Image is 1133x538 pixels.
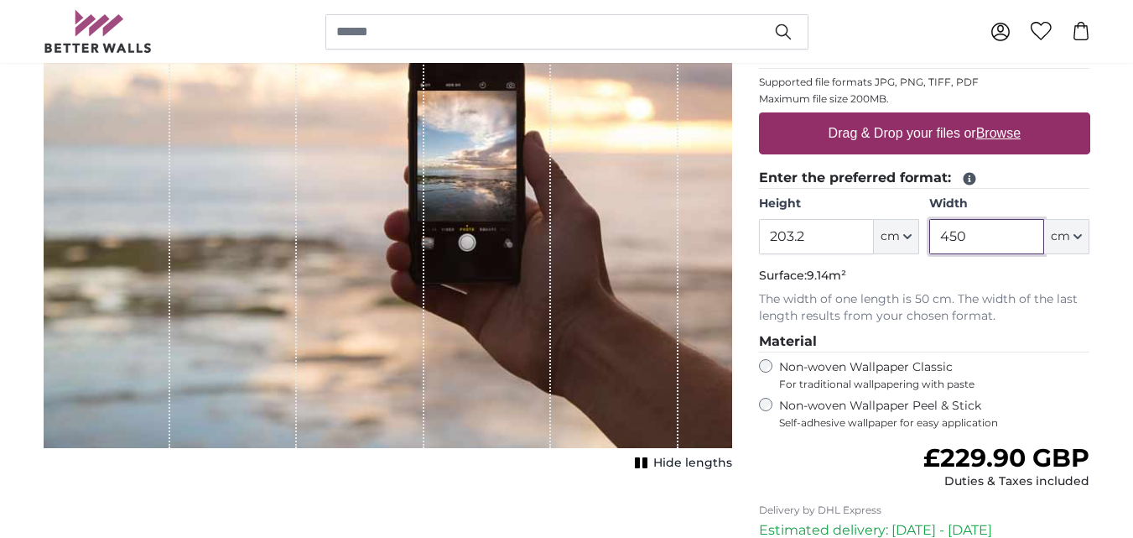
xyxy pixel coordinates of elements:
[779,378,1090,391] span: For traditional wallpapering with paste
[759,332,1090,353] legend: Material
[759,196,919,212] label: Height
[976,126,1021,140] u: Browse
[653,455,732,472] span: Hide lengths
[874,219,919,254] button: cm
[821,117,1026,150] label: Drag & Drop your files or
[807,268,846,283] span: 9.14m²
[779,398,1090,430] label: Non-woven Wallpaper Peel & Stick
[1044,219,1089,254] button: cm
[779,359,1090,391] label: Non-woven Wallpaper Classic
[779,416,1090,430] span: Self-adhesive wallpaper for easy application
[630,452,732,475] button: Hide lengths
[759,92,1090,106] p: Maximum file size 200MB.
[44,10,153,53] img: Betterwalls
[759,504,1090,517] p: Delivery by DHL Express
[759,291,1090,325] p: The width of one length is 50 cm. The width of the last length results from your chosen format.
[923,442,1089,473] span: £229.90 GBP
[929,196,1089,212] label: Width
[759,268,1090,285] p: Surface:
[881,228,900,245] span: cm
[759,76,1090,89] p: Supported file formats JPG, PNG, TIFF, PDF
[759,168,1090,189] legend: Enter the preferred format:
[1051,228,1070,245] span: cm
[923,473,1089,490] div: Duties & Taxes included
